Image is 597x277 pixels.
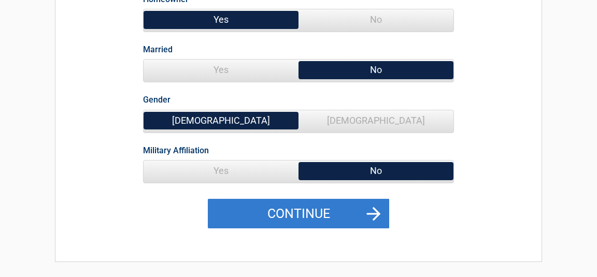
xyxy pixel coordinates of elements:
[143,143,209,157] label: Military Affiliation
[144,110,298,131] span: [DEMOGRAPHIC_DATA]
[208,199,389,229] button: Continue
[143,93,170,107] label: Gender
[144,9,298,30] span: Yes
[143,42,173,56] label: Married
[298,110,453,131] span: [DEMOGRAPHIC_DATA]
[144,60,298,80] span: Yes
[298,60,453,80] span: No
[144,161,298,181] span: Yes
[298,161,453,181] span: No
[298,9,453,30] span: No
